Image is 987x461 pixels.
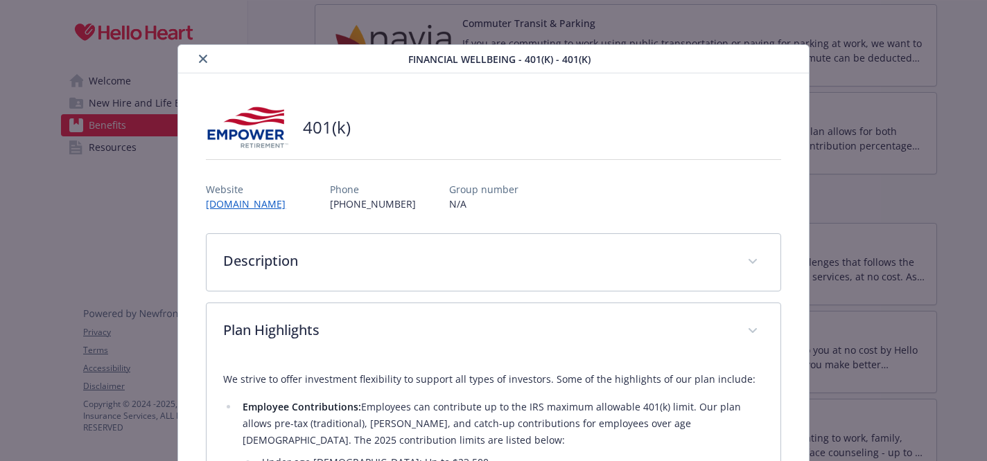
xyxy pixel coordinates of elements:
[223,251,730,271] p: Description
[207,303,780,360] div: Plan Highlights
[223,320,730,341] p: Plan Highlights
[449,182,518,197] p: Group number
[223,371,763,388] p: We strive to offer investment flexibility to support all types of investors. Some of the highligh...
[303,116,351,139] h2: 401(k)
[207,234,780,291] div: Description
[243,400,361,413] strong: Employee Contributions:
[408,52,591,66] span: Financial Wellbeing - 401(k) - 401(k)
[330,182,416,197] p: Phone
[195,51,211,67] button: close
[206,197,297,210] a: [DOMAIN_NAME]
[330,197,416,211] p: [PHONE_NUMBER]
[206,107,289,148] img: Empower Retirement
[449,197,518,211] p: N/A
[206,182,297,197] p: Website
